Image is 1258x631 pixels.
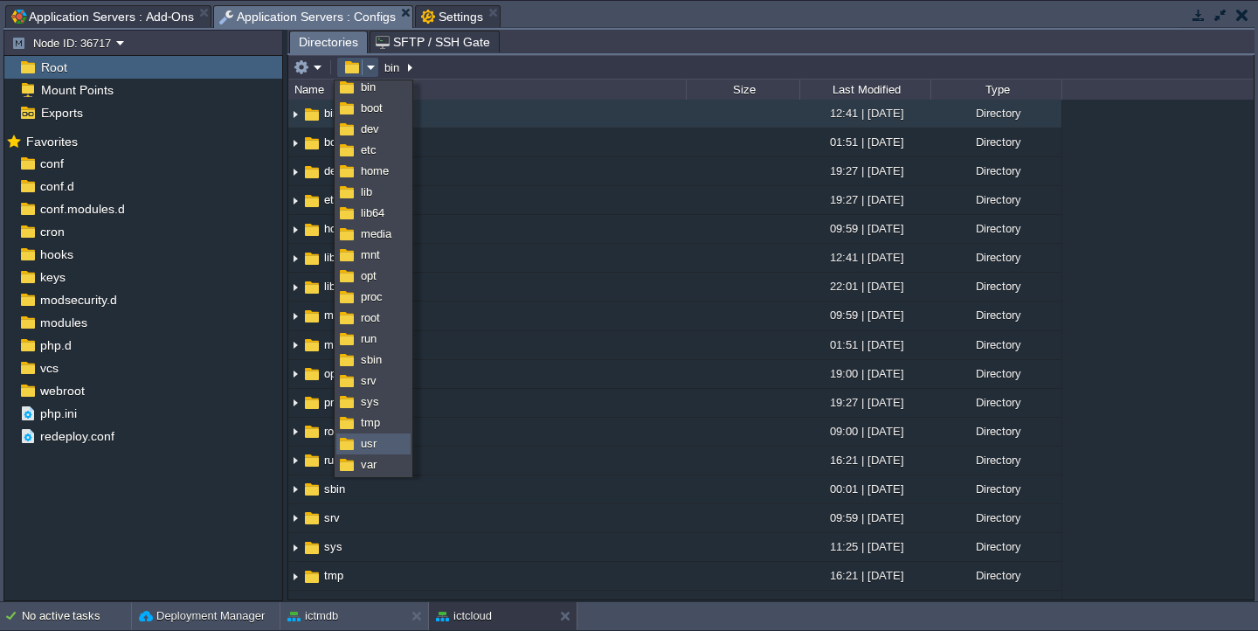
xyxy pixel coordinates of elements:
div: 19:27 | [DATE] [799,186,930,213]
div: Directory [930,302,1061,329]
a: opt [337,267,410,286]
a: sbin [337,350,410,370]
span: tmp [361,416,380,429]
img: AMDAwAAAACH5BAEAAAAALAAAAAABAAEAAAICRAEAOw== [302,538,321,558]
a: conf.d [37,178,77,194]
img: AMDAwAAAACH5BAEAAAAALAAAAAABAAEAAAICRAEAOw== [302,567,321,586]
img: AMDAwAAAACH5BAEAAAAALAAAAAABAAEAAAICRAEAOw== [302,134,321,153]
span: usr [361,437,377,450]
img: AMDAwAAAACH5BAEAAAAALAAAAAABAAEAAAICRAEAOw== [302,422,321,441]
span: sbin [361,353,382,366]
div: Directory [930,389,1061,416]
span: webroot [37,383,87,399]
div: Directory [930,244,1061,271]
a: vcs [37,360,61,376]
a: opt [321,366,342,381]
div: 09:59 | [DATE] [799,504,930,531]
span: home [361,164,389,177]
a: sys [321,539,345,554]
span: Mount Points [38,82,116,98]
a: boot [321,135,349,149]
span: proc [361,290,383,303]
a: home [337,162,410,181]
span: var [361,458,377,471]
a: var [337,455,410,475]
span: bin [321,106,342,121]
div: Directory [930,591,1061,618]
a: usr [337,434,410,454]
a: srv [321,510,342,525]
div: 19:00 | [DATE] [799,360,930,387]
div: 11:25 | [DATE] [799,533,930,560]
a: modules [37,315,90,330]
div: Directory [930,504,1061,531]
div: 09:59 | [DATE] [799,302,930,329]
span: keys [37,269,68,285]
a: modsecurity.d [37,292,120,308]
img: AMDAwAAAACH5BAEAAAAALAAAAAABAAEAAAICRAEAOw== [288,332,302,359]
img: AMDAwAAAACH5BAEAAAAALAAAAAABAAEAAAICRAEAOw== [302,163,321,182]
span: lib [321,250,338,265]
img: AMDAwAAAACH5BAEAAAAALAAAAAABAAEAAAICRAEAOw== [288,216,302,243]
div: 01:51 | [DATE] [799,128,930,156]
span: dev [361,122,379,135]
span: srv [361,374,377,387]
a: run [321,453,342,468]
div: Directory [930,418,1061,445]
img: AMDAwAAAACH5BAEAAAAALAAAAAABAAEAAAICRAEAOw== [288,274,302,301]
span: etc [321,192,342,207]
a: tmp [321,568,346,583]
a: cron [37,224,67,239]
span: Exports [38,105,86,121]
div: 12:41 | [DATE] [799,591,930,618]
a: mnt [337,246,410,265]
span: php.ini [37,406,79,421]
img: AMDAwAAAACH5BAEAAAAALAAAAAABAAEAAAICRAEAOw== [302,249,321,268]
img: AMDAwAAAACH5BAEAAAAALAAAAAABAAEAAAICRAEAOw== [288,447,302,475]
div: Directory [930,157,1061,184]
div: Directory [930,533,1061,560]
span: home [321,221,355,236]
div: 19:27 | [DATE] [799,157,930,184]
div: 09:59 | [DATE] [799,215,930,242]
img: AMDAwAAAACH5BAEAAAAALAAAAAABAAEAAAICRAEAOw== [288,592,302,619]
a: tmp [337,413,410,433]
img: AMDAwAAAACH5BAEAAAAALAAAAAABAAEAAAICRAEAOw== [288,245,302,272]
a: conf.modules.d [37,201,128,217]
div: 01:51 | [DATE] [799,331,930,358]
img: AMDAwAAAACH5BAEAAAAALAAAAAABAAEAAAICRAEAOw== [288,534,302,561]
a: mnt [321,337,346,352]
a: php.d [37,337,74,353]
img: AMDAwAAAACH5BAEAAAAALAAAAAABAAEAAAICRAEAOw== [288,476,302,503]
div: 22:01 | [DATE] [799,273,930,300]
div: Directory [930,128,1061,156]
input: Click to enter the path [288,55,1254,80]
img: AMDAwAAAACH5BAEAAAAALAAAAAABAAEAAAICRAEAOw== [302,307,321,326]
div: 16:21 | [DATE] [799,562,930,589]
img: AMDAwAAAACH5BAEAAAAALAAAAAABAAEAAAICRAEAOw== [288,390,302,417]
div: Name [290,80,686,100]
div: Type [932,80,1061,100]
a: dev [321,163,345,178]
img: AMDAwAAAACH5BAEAAAAALAAAAAABAAEAAAICRAEAOw== [302,451,321,470]
a: usr [321,597,342,612]
div: 12:41 | [DATE] [799,100,930,127]
div: Directory [930,273,1061,300]
a: media [321,308,357,322]
a: lib64 [321,279,350,294]
img: AMDAwAAAACH5BAEAAAAALAAAAAABAAEAAAICRAEAOw== [302,364,321,384]
a: sbin [321,482,348,496]
img: AMDAwAAAACH5BAEAAAAALAAAAAABAAEAAAICRAEAOw== [302,393,321,413]
a: proc [321,395,349,410]
img: AMDAwAAAACH5BAEAAAAALAAAAAABAAEAAAICRAEAOw== [302,596,321,615]
span: run [361,332,377,345]
a: sys [337,392,410,412]
button: ictcloud [436,607,492,625]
